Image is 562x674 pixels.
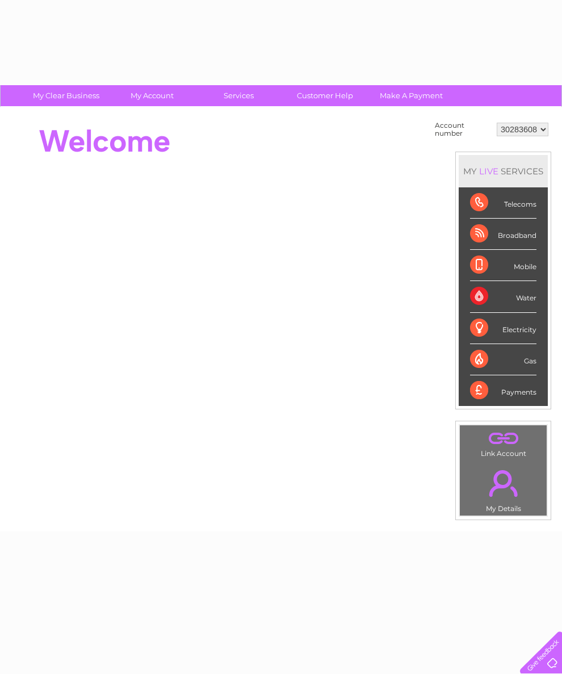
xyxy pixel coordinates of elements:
[477,166,501,177] div: LIVE
[470,219,536,250] div: Broadband
[19,85,113,106] a: My Clear Business
[459,425,547,461] td: Link Account
[470,313,536,344] div: Electricity
[470,344,536,375] div: Gas
[470,250,536,281] div: Mobile
[192,85,286,106] a: Services
[106,85,199,106] a: My Account
[470,375,536,406] div: Payments
[278,85,372,106] a: Customer Help
[463,428,544,448] a: .
[432,119,494,140] td: Account number
[459,155,548,187] div: MY SERVICES
[463,463,544,503] a: .
[470,187,536,219] div: Telecoms
[459,461,547,516] td: My Details
[364,85,458,106] a: Make A Payment
[470,281,536,312] div: Water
